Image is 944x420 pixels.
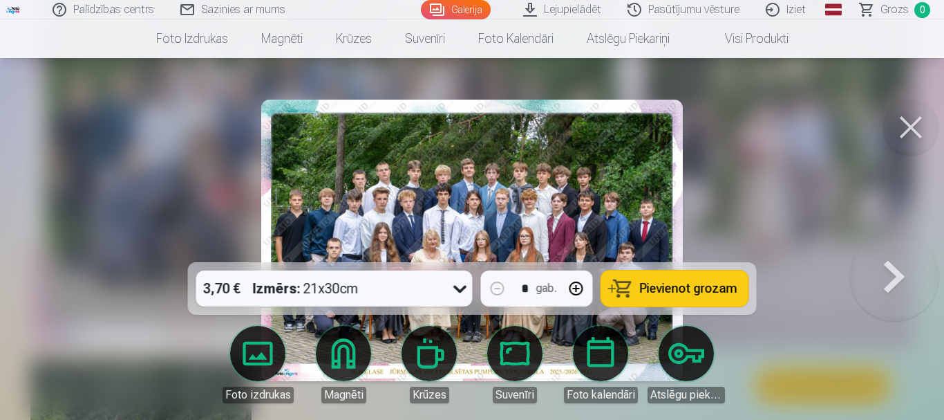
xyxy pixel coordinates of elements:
[140,19,245,58] a: Foto izdrukas
[219,326,296,403] a: Foto izdrukas
[245,19,319,58] a: Magnēti
[196,271,247,307] div: 3,70 €
[388,19,462,58] a: Suvenīri
[880,1,909,18] span: Grozs
[564,387,638,403] div: Foto kalendāri
[319,19,388,58] a: Krūzes
[601,271,748,307] button: Pievienot grozam
[648,387,725,403] div: Atslēgu piekariņi
[253,271,359,307] div: 21x30cm
[223,387,294,403] div: Foto izdrukas
[253,279,301,298] strong: Izmērs :
[321,387,366,403] div: Magnēti
[536,280,557,297] div: gab.
[562,326,639,403] a: Foto kalendāri
[640,282,737,295] span: Pievienot grozam
[462,19,570,58] a: Foto kalendāri
[648,326,725,403] a: Atslēgu piekariņi
[476,326,554,403] a: Suvenīri
[914,2,930,18] span: 0
[493,387,537,403] div: Suvenīri
[410,387,449,403] div: Krūzes
[6,6,21,14] img: /fa3
[390,326,468,403] a: Krūzes
[686,19,805,58] a: Visi produkti
[305,326,382,403] a: Magnēti
[570,19,686,58] a: Atslēgu piekariņi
